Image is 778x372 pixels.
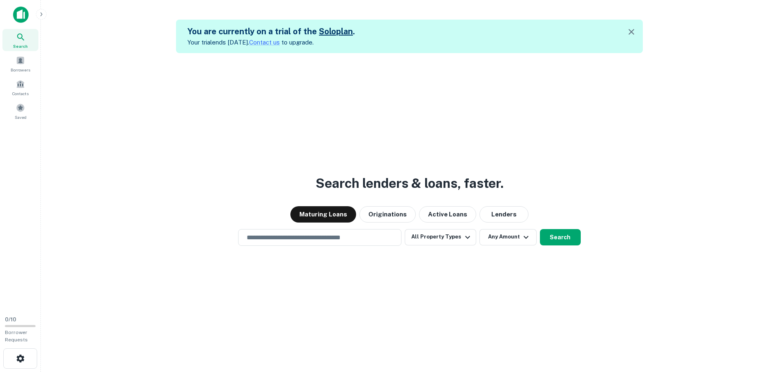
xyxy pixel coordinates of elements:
p: Your trial ends [DATE]. to upgrade. [187,38,355,47]
button: All Property Types [405,229,476,245]
span: Contacts [12,90,29,97]
span: Search [13,43,28,49]
a: Borrowers [2,53,38,75]
a: Soloplan [319,27,353,36]
button: Lenders [479,206,528,223]
button: Search [540,229,581,245]
iframe: Chat Widget [737,307,778,346]
button: Maturing Loans [290,206,356,223]
button: Any Amount [479,229,537,245]
a: Contact us [249,39,280,46]
a: Search [2,29,38,51]
button: Originations [359,206,416,223]
span: Saved [15,114,27,120]
a: Saved [2,100,38,122]
h3: Search lenders & loans, faster. [316,174,504,193]
img: capitalize-icon.png [13,7,29,23]
span: Borrower Requests [5,330,28,343]
span: 0 / 10 [5,316,16,323]
h5: You are currently on a trial of the . [187,25,355,38]
button: Active Loans [419,206,476,223]
span: Borrowers [11,67,30,73]
a: Contacts [2,76,38,98]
